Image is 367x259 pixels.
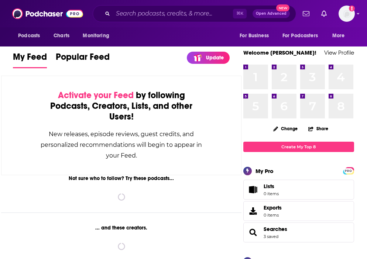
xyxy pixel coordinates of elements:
span: Popular Feed [56,51,110,67]
div: by following Podcasts, Creators, Lists, and other Users! [38,90,204,122]
input: Search podcasts, credits, & more... [113,8,233,20]
span: Lists [264,183,279,190]
span: Lists [264,183,274,190]
span: New [276,4,289,11]
span: More [332,31,345,41]
button: open menu [278,29,329,43]
a: Update [187,52,230,64]
a: PRO [344,168,353,173]
span: My Feed [13,51,47,67]
span: Podcasts [18,31,40,41]
span: 0 items [264,191,279,196]
span: Exports [246,206,261,216]
button: open menu [234,29,278,43]
img: User Profile [339,6,355,22]
a: Exports [243,201,354,221]
a: Lists [243,180,354,200]
a: 3 saved [264,234,278,239]
span: Activate your Feed [58,90,134,101]
a: My Feed [13,51,47,68]
span: For Podcasters [282,31,318,41]
span: 0 items [264,213,282,218]
button: Change [269,124,302,133]
button: open menu [13,29,49,43]
span: Charts [54,31,69,41]
div: ... and these creators. [1,225,241,231]
div: Not sure who to follow? Try these podcasts... [1,175,241,182]
a: Show notifications dropdown [318,7,330,20]
a: Popular Feed [56,51,110,68]
a: Searches [246,227,261,238]
span: Open Advanced [256,12,287,15]
div: New releases, episode reviews, guest credits, and personalized recommendations will begin to appe... [38,129,204,161]
span: Exports [264,204,282,211]
button: open menu [327,29,354,43]
span: PRO [344,168,353,174]
span: For Business [240,31,269,41]
span: Logged in as paigerusher [339,6,355,22]
img: Podchaser - Follow, Share and Rate Podcasts [12,7,83,21]
a: View Profile [324,49,354,56]
button: Open AdvancedNew [253,9,290,18]
a: Charts [49,29,74,43]
a: Show notifications dropdown [300,7,312,20]
p: Update [206,55,224,61]
div: My Pro [255,168,274,175]
svg: Add a profile image [349,6,355,11]
a: Searches [264,226,287,232]
div: Search podcasts, credits, & more... [93,5,296,22]
button: open menu [78,29,119,43]
span: Searches [243,222,354,242]
span: ⌘ K [233,9,247,18]
span: Monitoring [83,31,109,41]
a: Welcome [PERSON_NAME]! [243,49,316,56]
button: Share [308,121,329,136]
span: Lists [246,184,261,195]
button: Show profile menu [339,6,355,22]
a: Create My Top 8 [243,142,354,152]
